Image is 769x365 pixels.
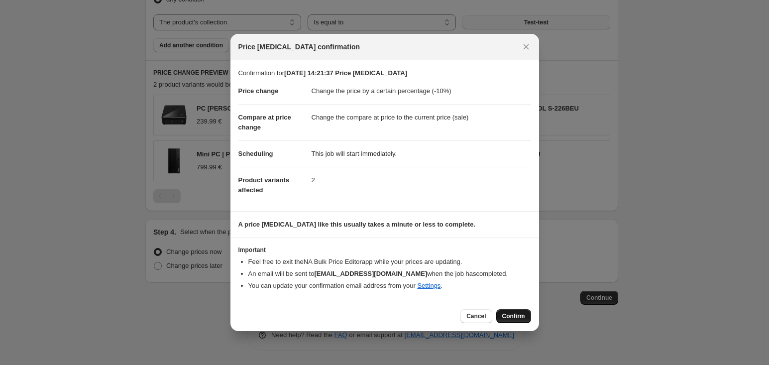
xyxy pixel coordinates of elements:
dd: This job will start immediately. [312,140,531,167]
span: Confirm [502,312,525,320]
p: Confirmation for [238,68,531,78]
span: Product variants affected [238,176,290,194]
button: Confirm [496,309,531,323]
span: Cancel [466,312,486,320]
span: Scheduling [238,150,273,157]
b: [DATE] 14:21:37 Price [MEDICAL_DATA] [284,69,407,77]
li: Feel free to exit the NA Bulk Price Editor app while your prices are updating. [248,257,531,267]
button: Cancel [460,309,492,323]
dd: 2 [312,167,531,193]
li: You can update your confirmation email address from your . [248,281,531,291]
h3: Important [238,246,531,254]
b: A price [MEDICAL_DATA] like this usually takes a minute or less to complete. [238,221,476,228]
span: Compare at price change [238,114,291,131]
span: Price [MEDICAL_DATA] confirmation [238,42,360,52]
dd: Change the compare at price to the current price (sale) [312,104,531,130]
button: Close [519,40,533,54]
dd: Change the price by a certain percentage (-10%) [312,78,531,104]
b: [EMAIL_ADDRESS][DOMAIN_NAME] [314,270,427,277]
li: An email will be sent to when the job has completed . [248,269,531,279]
span: Price change [238,87,279,95]
a: Settings [417,282,440,289]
